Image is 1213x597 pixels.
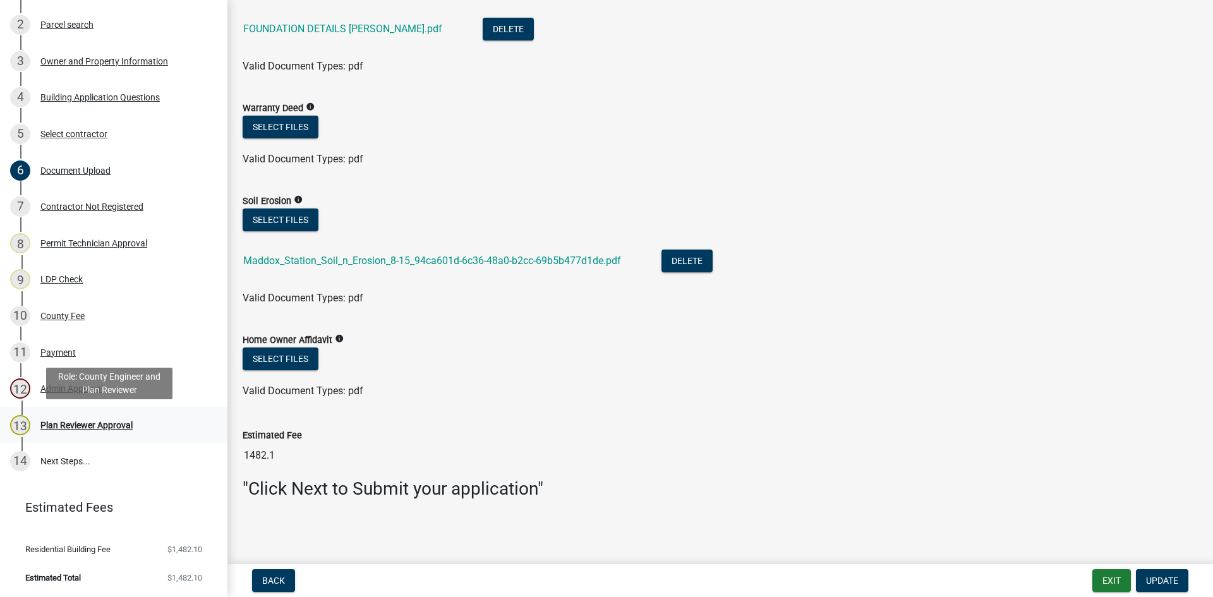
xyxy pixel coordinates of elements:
div: 10 [10,306,30,326]
a: Estimated Fees [10,495,207,520]
div: 4 [10,87,30,107]
div: 3 [10,51,30,71]
div: County Fee [40,311,85,320]
div: Permit Technician Approval [40,239,147,248]
span: Update [1146,576,1178,586]
div: Contractor Not Registered [40,202,143,211]
i: info [306,102,315,111]
button: Select files [243,208,318,231]
span: Valid Document Types: pdf [243,60,363,72]
div: Admin Approval [40,384,103,393]
div: Payment [40,348,76,357]
div: 9 [10,269,30,289]
div: Building Application Questions [40,93,160,102]
i: info [335,334,344,343]
button: Delete [483,18,534,40]
div: 14 [10,451,30,471]
span: Residential Building Fee [25,545,111,553]
i: info [294,195,303,204]
div: Select contractor [40,130,107,138]
label: Soil Erosion [243,197,291,206]
span: Estimated Total [25,574,81,582]
span: Valid Document Types: pdf [243,292,363,304]
div: Parcel search [40,20,94,29]
wm-modal-confirm: Delete Document [483,24,534,36]
div: 8 [10,233,30,253]
div: 2 [10,15,30,35]
label: Warranty Deed [243,104,303,113]
div: Owner and Property Information [40,57,168,66]
span: $1,482.10 [167,574,202,582]
div: Role: County Engineer and Plan Reviewer [46,368,172,399]
div: LDP Check [40,275,83,284]
button: Select files [243,347,318,370]
div: 5 [10,124,30,144]
div: 6 [10,160,30,181]
div: 7 [10,196,30,217]
wm-modal-confirm: Delete Document [661,256,713,268]
div: Plan Reviewer Approval [40,421,133,430]
a: Maddox_Station_Soil_n_Erosion_8-15_94ca601d-6c36-48a0-b2cc-69b5b477d1de.pdf [243,255,621,267]
span: Back [262,576,285,586]
div: 13 [10,415,30,435]
button: Back [252,569,295,592]
button: Update [1136,569,1188,592]
label: Home Owner Affidavit [243,336,332,345]
button: Exit [1092,569,1131,592]
span: Valid Document Types: pdf [243,153,363,165]
label: Estimated Fee [243,431,302,440]
div: 12 [10,378,30,399]
div: 11 [10,342,30,363]
div: Document Upload [40,166,111,175]
a: FOUNDATION DETAILS [PERSON_NAME].pdf [243,23,442,35]
button: Select files [243,116,318,138]
button: Delete [661,250,713,272]
span: Valid Document Types: pdf [243,385,363,397]
span: $1,482.10 [167,545,202,553]
h3: "Click Next to Submit your application" [243,478,1198,500]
